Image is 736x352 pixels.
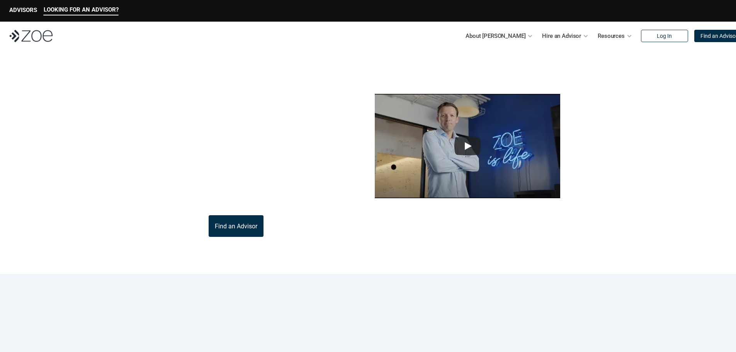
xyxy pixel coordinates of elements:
p: Hire an Advisor [542,30,581,42]
a: Find an Advisor [209,215,263,237]
p: Find an Advisor [215,223,257,230]
p: This video is not investment advice and should not be relied on for such advice or as a substitut... [336,203,600,212]
p: LOOKING FOR AN ADVISOR? [44,6,119,13]
p: Through [PERSON_NAME]’s platform, you can connect with trusted financial advisors across [GEOGRAP... [136,169,336,206]
p: About [PERSON_NAME] [466,30,525,42]
p: Log In [657,33,672,39]
button: Play [454,137,481,155]
p: [PERSON_NAME] is the modern wealth platform that allows you to find, hire, and work with vetted i... [136,122,336,160]
img: sddefault.webp [375,94,560,198]
p: Resources [598,30,625,42]
a: Log In [641,30,688,42]
p: ADVISORS [9,7,37,14]
p: What is [PERSON_NAME]? [136,69,320,113]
